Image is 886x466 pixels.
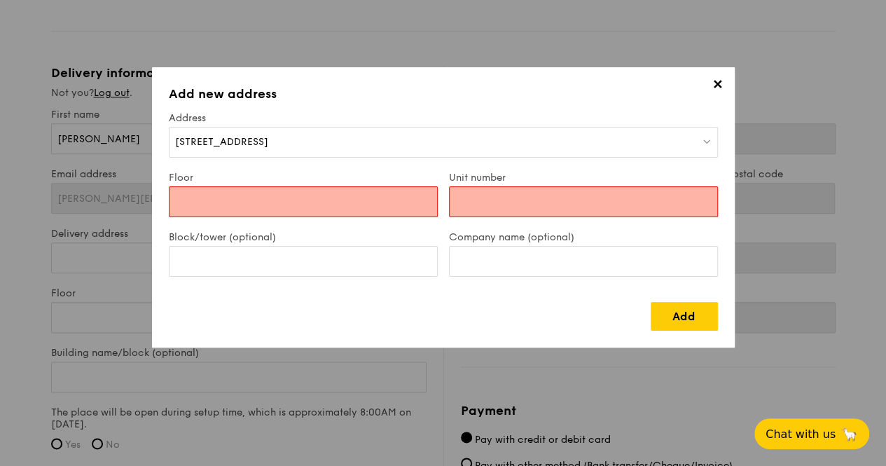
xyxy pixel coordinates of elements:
span: Chat with us [766,427,836,441]
span: 🦙 [841,426,858,442]
a: Add [651,302,718,331]
img: icon-dropdown.fa26e9f9.svg [702,136,712,146]
span: ✕ [708,77,728,97]
h3: Add new address [169,84,718,104]
button: Chat with us🦙 [754,418,869,449]
label: Company name (optional) [449,231,718,243]
label: Block/tower (optional) [169,231,438,243]
span: [STREET_ADDRESS] [175,136,268,148]
label: Floor [169,172,438,184]
label: Unit number [449,172,718,184]
label: Address [169,112,718,124]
